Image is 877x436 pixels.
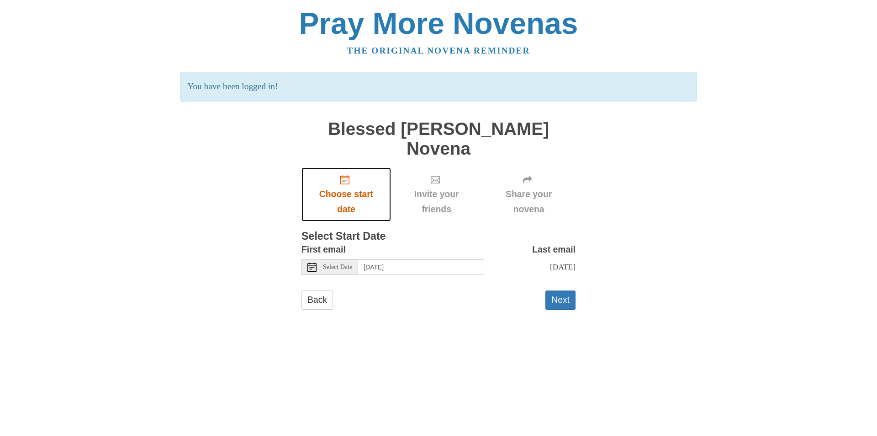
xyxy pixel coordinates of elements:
[550,262,576,271] span: [DATE]
[347,46,530,55] a: The original novena reminder
[180,72,697,102] p: You have been logged in!
[545,291,576,309] button: Next
[532,242,576,257] label: Last email
[311,187,382,217] span: Choose start date
[391,167,482,222] div: Click "Next" to confirm your start date first.
[301,119,576,158] h1: Blessed [PERSON_NAME] Novena
[301,291,333,309] a: Back
[301,231,576,242] h3: Select Start Date
[301,167,391,222] a: Choose start date
[299,6,578,40] a: Pray More Novenas
[323,264,352,270] span: Select Date
[491,187,566,217] span: Share your novena
[301,242,346,257] label: First email
[400,187,473,217] span: Invite your friends
[482,167,576,222] div: Click "Next" to confirm your start date first.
